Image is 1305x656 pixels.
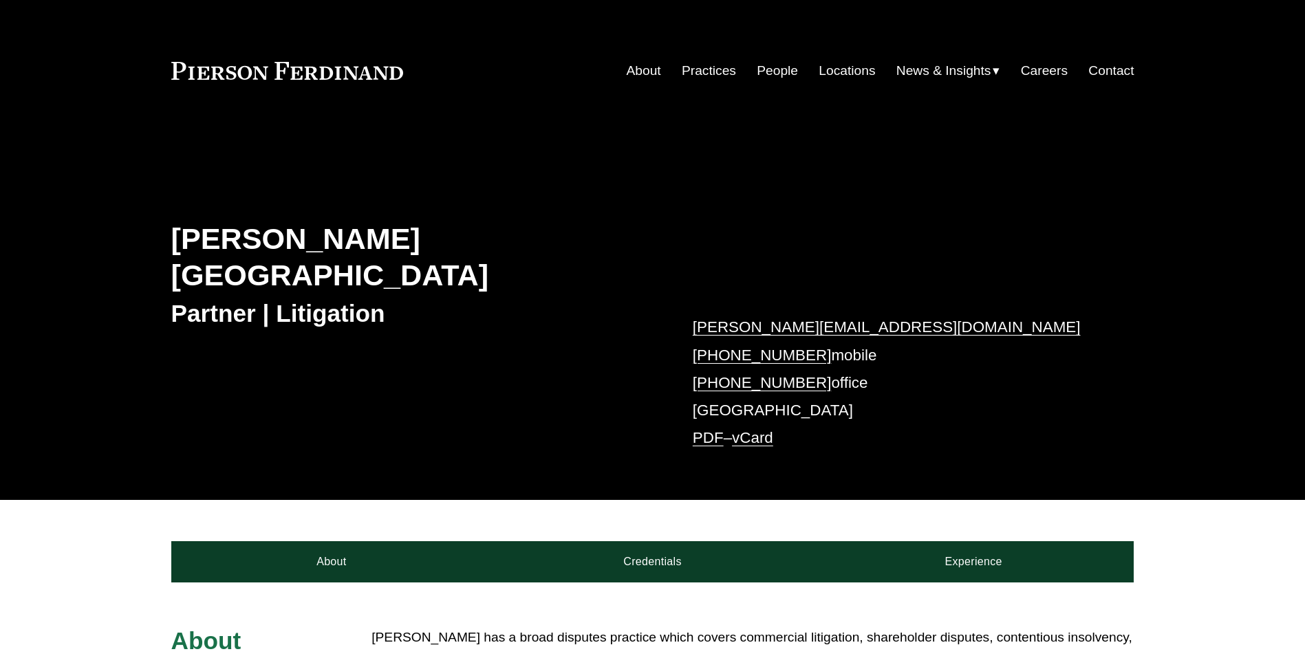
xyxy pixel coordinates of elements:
h3: Partner | Litigation [171,298,653,329]
a: vCard [732,429,773,446]
a: [PERSON_NAME][EMAIL_ADDRESS][DOMAIN_NAME] [693,318,1081,336]
a: Practices [682,58,736,84]
span: News & Insights [896,59,991,83]
a: Contact [1088,58,1134,84]
a: [PHONE_NUMBER] [693,374,832,391]
h2: [PERSON_NAME][GEOGRAPHIC_DATA] [171,221,653,293]
a: Experience [813,541,1134,582]
a: PDF [693,429,724,446]
a: About [171,541,493,582]
a: folder dropdown [896,58,1000,84]
a: People [757,58,798,84]
a: Careers [1021,58,1068,84]
a: Credentials [492,541,813,582]
a: Locations [819,58,875,84]
a: [PHONE_NUMBER] [693,347,832,364]
a: About [627,58,661,84]
p: mobile office [GEOGRAPHIC_DATA] – [693,314,1094,452]
span: About [171,627,241,654]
